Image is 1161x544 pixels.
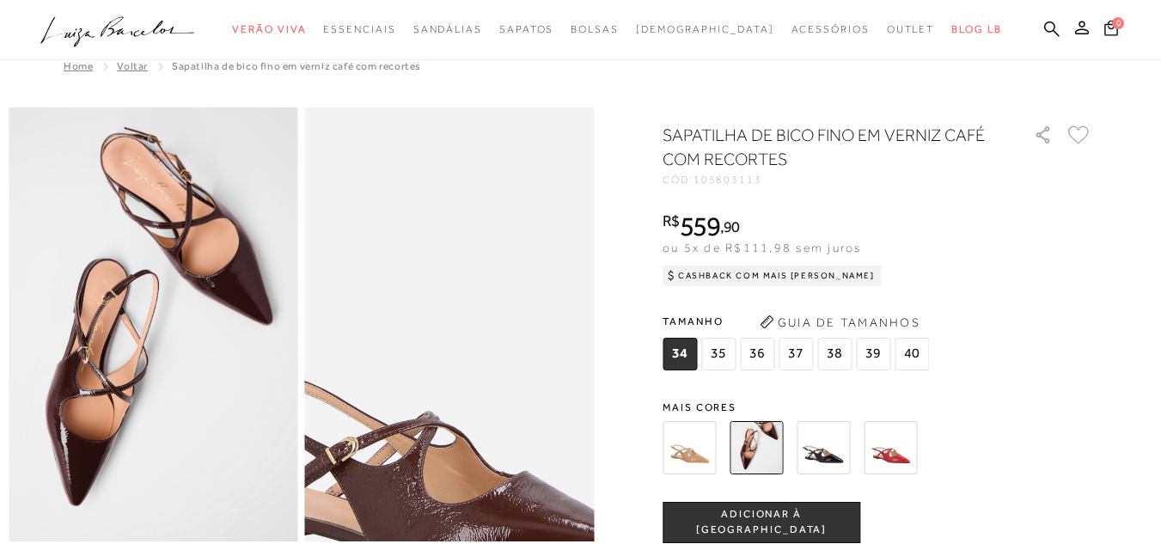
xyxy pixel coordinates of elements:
[499,14,553,46] a: categoryNavScreenReaderText
[64,60,93,72] a: Home
[701,338,736,370] span: 35
[754,309,926,336] button: Guia de Tamanhos
[856,338,890,370] span: 39
[117,60,148,72] a: Voltar
[663,174,1006,185] div: CÓD:
[887,23,935,35] span: Outlet
[1099,19,1123,42] button: 0
[951,14,1001,46] a: BLOG LB
[232,14,306,46] a: categoryNavScreenReaderText
[323,14,395,46] a: categoryNavScreenReaderText
[663,502,860,543] button: ADICIONAR À [GEOGRAPHIC_DATA]
[694,174,762,186] span: 105803113
[680,211,720,241] span: 559
[9,107,298,541] img: image
[730,421,783,474] img: SAPATILHA DE BICO FINO EM VERNIZ CAFÉ COM RECORTES
[724,217,740,235] span: 90
[663,338,697,370] span: 34
[1112,17,1124,29] span: 0
[791,23,870,35] span: Acessórios
[499,23,553,35] span: Sapatos
[895,338,929,370] span: 40
[663,309,933,334] span: Tamanho
[636,23,774,35] span: [DEMOGRAPHIC_DATA]
[232,23,306,35] span: Verão Viva
[323,23,395,35] span: Essenciais
[663,266,882,286] div: Cashback com Mais [PERSON_NAME]
[779,338,813,370] span: 37
[663,507,859,537] span: ADICIONAR À [GEOGRAPHIC_DATA]
[663,402,1092,413] span: Mais cores
[797,421,850,474] img: SAPATILHA DE BICO FINO EM VERNIZ PRETO COM RECORTES
[720,219,740,235] i: ,
[413,14,482,46] a: categoryNavScreenReaderText
[571,23,619,35] span: Bolsas
[817,338,852,370] span: 38
[864,421,917,474] img: SAPATILHA DE BICO FINO EM VERNIZ VERMELHO RED COM RECORTES
[740,338,774,370] span: 36
[663,241,861,254] span: ou 5x de R$111,98 sem juros
[172,60,421,72] span: SAPATILHA DE BICO FINO EM VERNIZ CAFÉ COM RECORTES
[791,14,870,46] a: categoryNavScreenReaderText
[663,213,680,229] i: R$
[887,14,935,46] a: categoryNavScreenReaderText
[663,421,716,474] img: SAPATILHA DE BICO FINO EM VERNIZ AREIA COM RECORTES
[636,14,774,46] a: noSubCategoriesText
[663,123,985,171] h1: SAPATILHA DE BICO FINO EM VERNIZ CAFÉ COM RECORTES
[413,23,482,35] span: Sandálias
[951,23,1001,35] span: BLOG LB
[571,14,619,46] a: categoryNavScreenReaderText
